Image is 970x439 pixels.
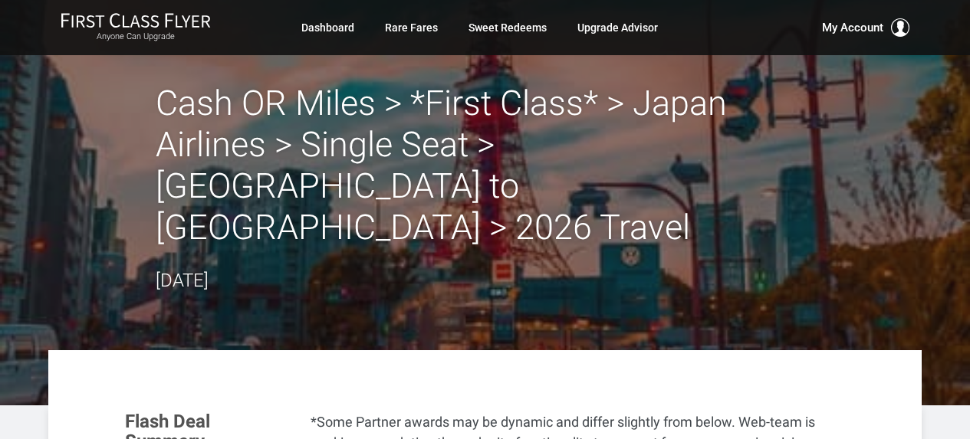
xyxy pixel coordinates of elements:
a: Dashboard [301,14,354,41]
a: First Class FlyerAnyone Can Upgrade [61,12,211,43]
small: Anyone Can Upgrade [61,31,211,42]
a: Sweet Redeems [469,14,547,41]
a: Rare Fares [385,14,438,41]
a: Upgrade Advisor [577,14,658,41]
button: My Account [822,18,909,37]
img: First Class Flyer [61,12,211,28]
time: [DATE] [156,270,209,291]
h2: Cash OR Miles > *First Class* > Japan Airlines > Single Seat >[GEOGRAPHIC_DATA] to [GEOGRAPHIC_DA... [156,83,815,248]
span: My Account [822,18,883,37]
